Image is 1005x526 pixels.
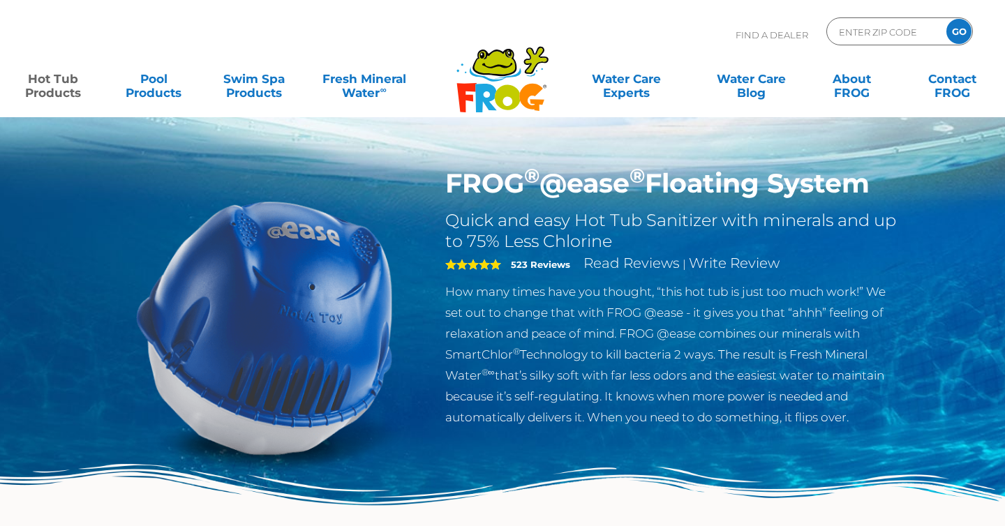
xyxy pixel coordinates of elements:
a: Fresh MineralWater∞ [315,65,413,93]
a: Water CareBlog [712,65,790,93]
a: Write Review [689,255,780,271]
sup: ® [513,346,520,356]
span: 5 [445,259,501,270]
img: hot-tub-product-atease-system.png [105,167,424,487]
h1: FROG @ease Floating System [445,167,901,200]
a: ContactFROG [913,65,991,93]
p: How many times have you thought, “this hot tub is just too much work!” We set out to change that ... [445,281,901,428]
sup: ®∞ [482,367,495,377]
span: | [683,257,686,271]
h2: Quick and easy Hot Tub Sanitizer with minerals and up to 75% Less Chlorine [445,210,901,252]
p: Find A Dealer [736,17,808,52]
strong: 523 Reviews [511,259,570,270]
a: Read Reviews [583,255,680,271]
sup: ∞ [380,84,386,95]
a: PoolProducts [114,65,193,93]
sup: ® [524,163,539,188]
a: Hot TubProducts [14,65,92,93]
input: GO [946,19,971,44]
sup: ® [630,163,645,188]
a: Water CareExperts [563,65,690,93]
img: Frog Products Logo [449,28,556,113]
a: AboutFROG [812,65,891,93]
a: Swim SpaProducts [215,65,293,93]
